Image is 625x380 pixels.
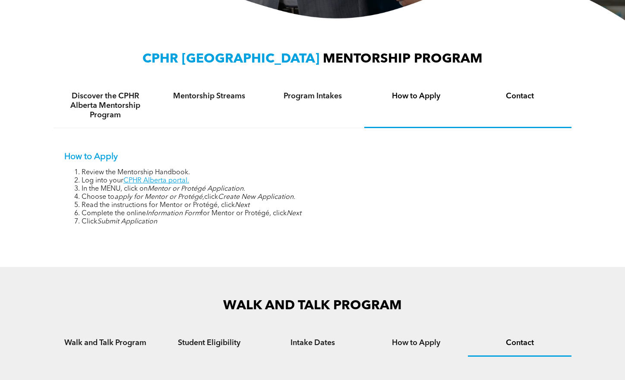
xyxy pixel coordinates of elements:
[97,218,157,225] em: Submit Application
[268,91,357,101] h4: Program Intakes
[372,338,460,348] h4: How to Apply
[146,210,201,217] em: Information Form
[142,53,319,66] span: CPHR [GEOGRAPHIC_DATA]
[165,338,253,348] h4: Student Eligibility
[64,152,561,162] p: How to Apply
[323,53,483,66] span: MENTORSHIP PROGRAM
[148,185,245,192] em: Mentor or Protégé Application.
[165,91,253,101] h4: Mentorship Streams
[287,210,301,217] em: Next
[476,338,564,348] h4: Contact
[61,91,149,120] h4: Discover the CPHR Alberta Mentorship Program
[268,338,357,348] h4: Intake Dates
[82,201,561,210] li: Read the instructions for Mentor or Protégé, click
[235,202,249,209] em: Next
[476,91,564,101] h4: Contact
[372,91,460,101] h4: How to Apply
[123,177,189,184] a: CPHR Alberta portal.
[61,338,149,348] h4: Walk and Talk Program
[82,210,561,218] li: Complete the online for Mentor or Protégé, click
[82,169,561,177] li: Review the Mentorship Handbook.
[82,193,561,201] li: Choose to click
[223,299,402,312] span: WALK AND TALK PROGRAM
[82,185,561,193] li: In the MENU, click on
[82,177,561,185] li: Log into your
[218,194,295,201] em: Create New Application.
[114,194,204,201] em: apply for Mentor or Protégé,
[82,218,561,226] li: Click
